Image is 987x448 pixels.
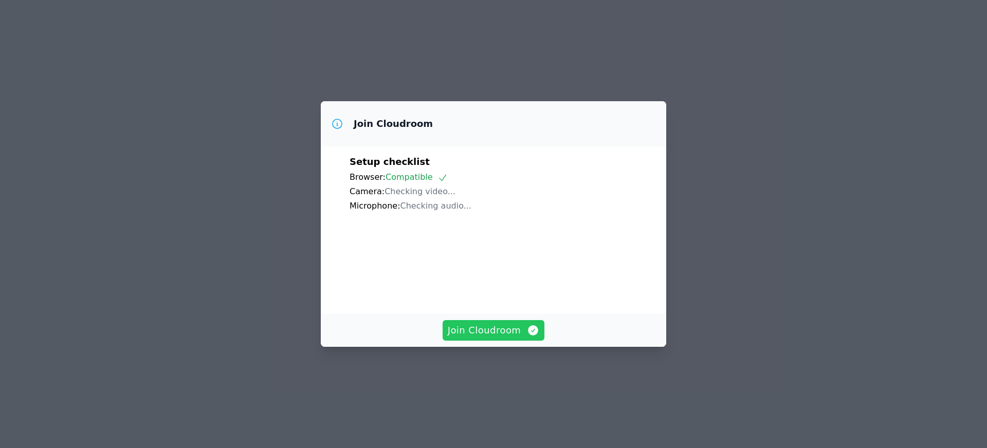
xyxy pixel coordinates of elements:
span: Checking video... [385,186,455,196]
span: Camera: [350,186,385,196]
span: Browser: [350,172,386,182]
h3: Join Cloudroom [354,118,433,130]
span: Checking audio... [400,201,471,211]
span: Setup checklist [350,156,430,167]
button: Join Cloudroom [443,320,545,341]
span: Microphone: [350,201,400,211]
span: Compatible [386,172,448,182]
span: Join Cloudroom [448,323,540,338]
